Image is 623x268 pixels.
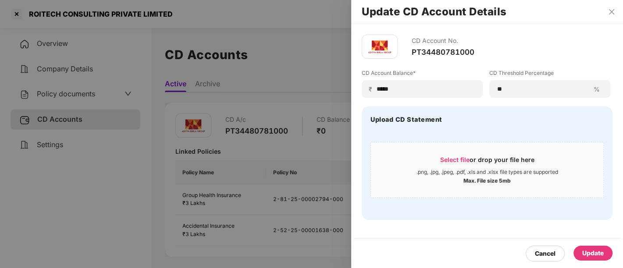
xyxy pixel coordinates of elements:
img: aditya.png [367,34,393,60]
span: ₹ [369,85,376,93]
label: CD Account Balance* [362,69,483,80]
span: close [608,8,615,15]
button: Close [605,8,618,16]
h2: Update CD Account Details [362,7,612,17]
span: Select fileor drop your file here.png, .jpg, .jpeg, .pdf, .xls and .xlsx file types are supported... [371,149,603,191]
div: Update [582,248,604,258]
div: Cancel [535,249,555,258]
div: CD Account No. [412,35,474,47]
div: .png, .jpg, .jpeg, .pdf, .xls and .xlsx file types are supported [417,169,558,176]
span: Select file [440,156,470,163]
h4: Upload CD Statement [370,115,442,124]
div: Max. File size 5mb [463,176,511,184]
label: CD Threshold Percentage [489,69,610,80]
div: PT34480781000 [412,47,474,57]
div: or drop your file here [440,155,534,169]
span: % [590,85,603,93]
